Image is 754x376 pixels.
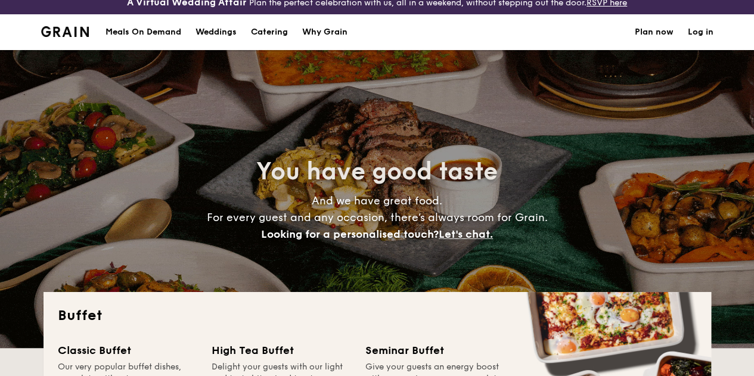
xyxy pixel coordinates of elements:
a: Plan now [635,14,674,50]
a: Why Grain [295,14,355,50]
span: You have good taste [256,157,498,186]
h2: Buffet [58,306,697,325]
a: Logotype [41,26,89,37]
a: Meals On Demand [98,14,188,50]
div: Weddings [196,14,237,50]
div: Seminar Buffet [365,342,505,359]
img: Grain [41,26,89,37]
span: Let's chat. [439,228,493,241]
a: Catering [244,14,295,50]
div: Meals On Demand [106,14,181,50]
span: And we have great food. For every guest and any occasion, there’s always room for Grain. [207,194,548,241]
div: Classic Buffet [58,342,197,359]
div: Why Grain [302,14,347,50]
div: High Tea Buffet [212,342,351,359]
a: Log in [688,14,713,50]
span: Looking for a personalised touch? [261,228,439,241]
a: Weddings [188,14,244,50]
h1: Catering [251,14,288,50]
